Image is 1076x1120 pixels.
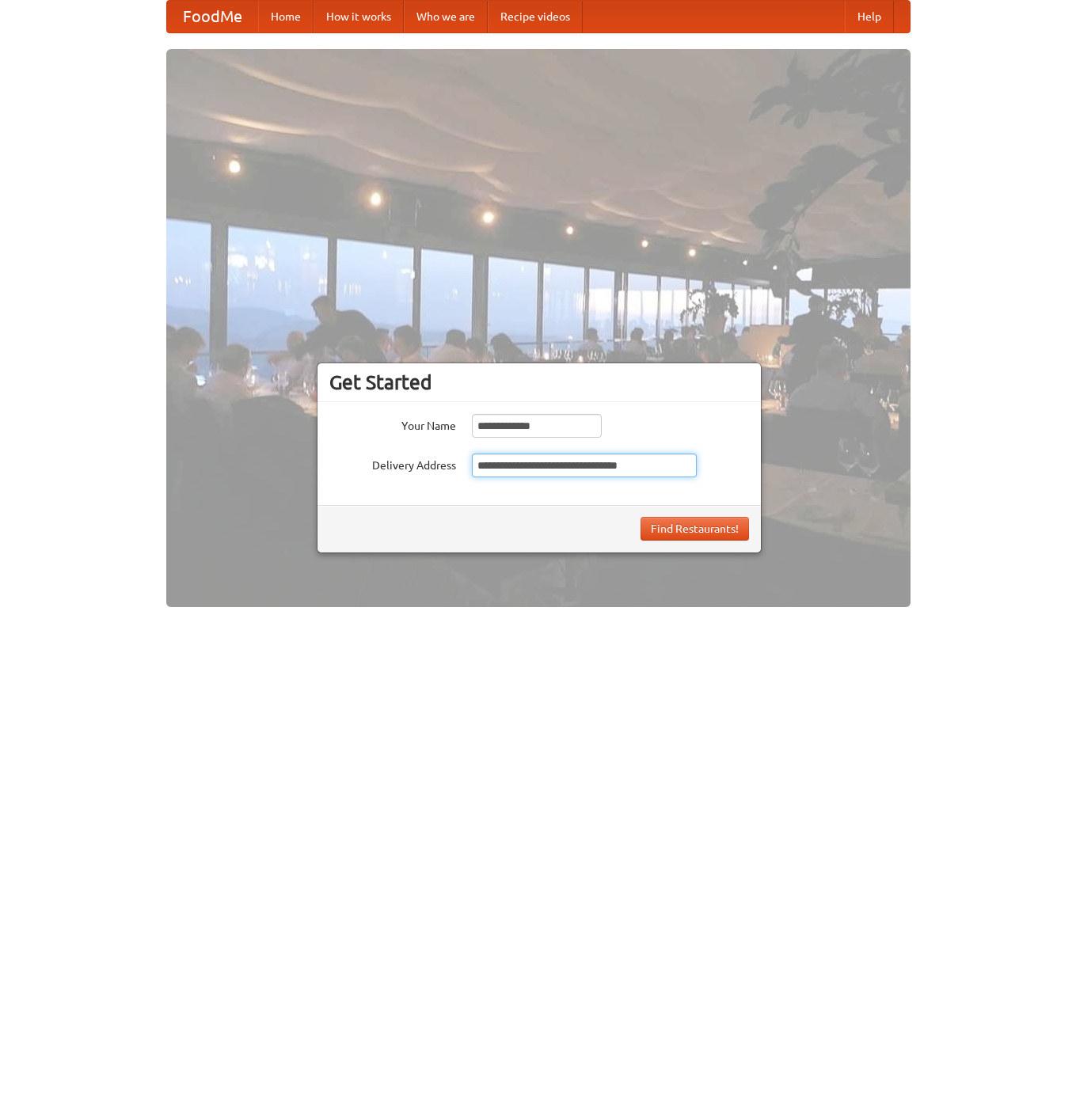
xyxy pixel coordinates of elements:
label: Your Name [329,414,456,434]
h3: Get Started [329,370,749,394]
a: Home [258,1,314,32]
a: FoodMe [167,1,258,32]
label: Delivery Address [329,454,456,473]
a: Recipe videos [488,1,583,32]
a: Help [845,1,894,32]
button: Find Restaurants! [641,517,749,541]
a: How it works [314,1,404,32]
a: Who we are [404,1,488,32]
